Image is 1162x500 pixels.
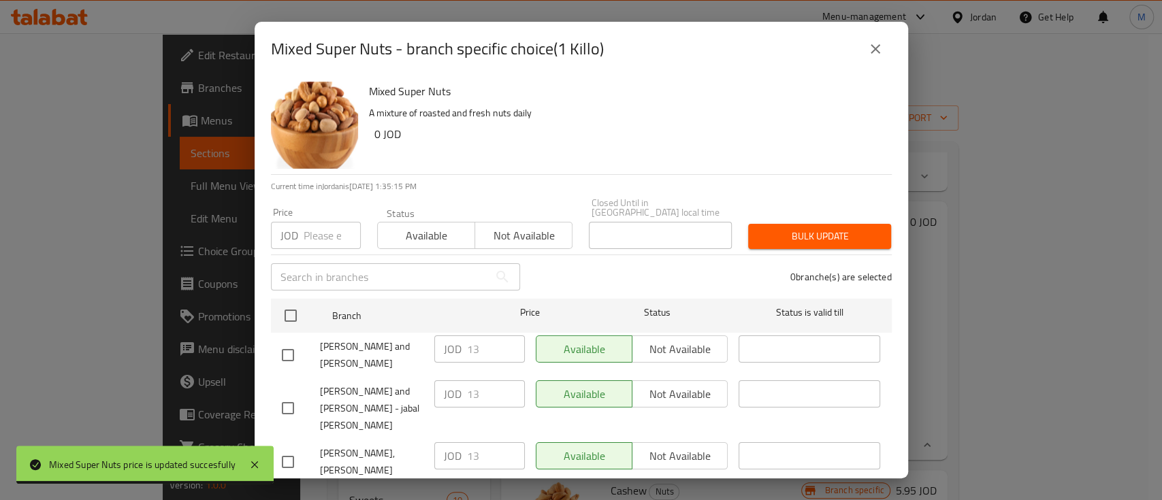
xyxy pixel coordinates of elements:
[467,335,525,363] input: Please enter price
[320,338,423,372] span: [PERSON_NAME] and [PERSON_NAME]
[271,263,489,290] input: Search in branches
[304,222,361,249] input: Please enter price
[320,445,423,479] span: [PERSON_NAME], [PERSON_NAME]
[467,442,525,469] input: Please enter price
[485,304,575,321] span: Price
[444,448,462,464] p: JOD
[481,226,567,246] span: Not available
[859,33,892,65] button: close
[374,124,881,144] h6: 0 JOD
[474,222,572,249] button: Not available
[748,224,891,249] button: Bulk update
[444,341,462,357] p: JOD
[271,180,892,193] p: Current time in Jordan is [DATE] 1:35:15 PM
[320,383,423,434] span: [PERSON_NAME] and [PERSON_NAME] - jabal [PERSON_NAME]
[586,304,728,321] span: Status
[271,38,604,60] h2: Mixed Super Nuts - branch specific choice(1 Killo)
[444,386,462,402] p: JOD
[332,307,474,324] span: Branch
[790,270,892,284] p: 0 branche(s) are selected
[759,228,880,245] span: Bulk update
[369,105,881,122] p: A mixture of roasted and fresh nuts daily
[280,227,298,244] p: JOD
[467,380,525,407] input: Please enter price
[49,457,236,472] div: Mixed Super Nuts price is updated succesfully
[369,82,881,101] h6: Mixed Super Nuts
[377,222,475,249] button: Available
[739,304,880,321] span: Status is valid till
[271,82,358,169] img: Mixed Super Nuts
[383,226,470,246] span: Available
